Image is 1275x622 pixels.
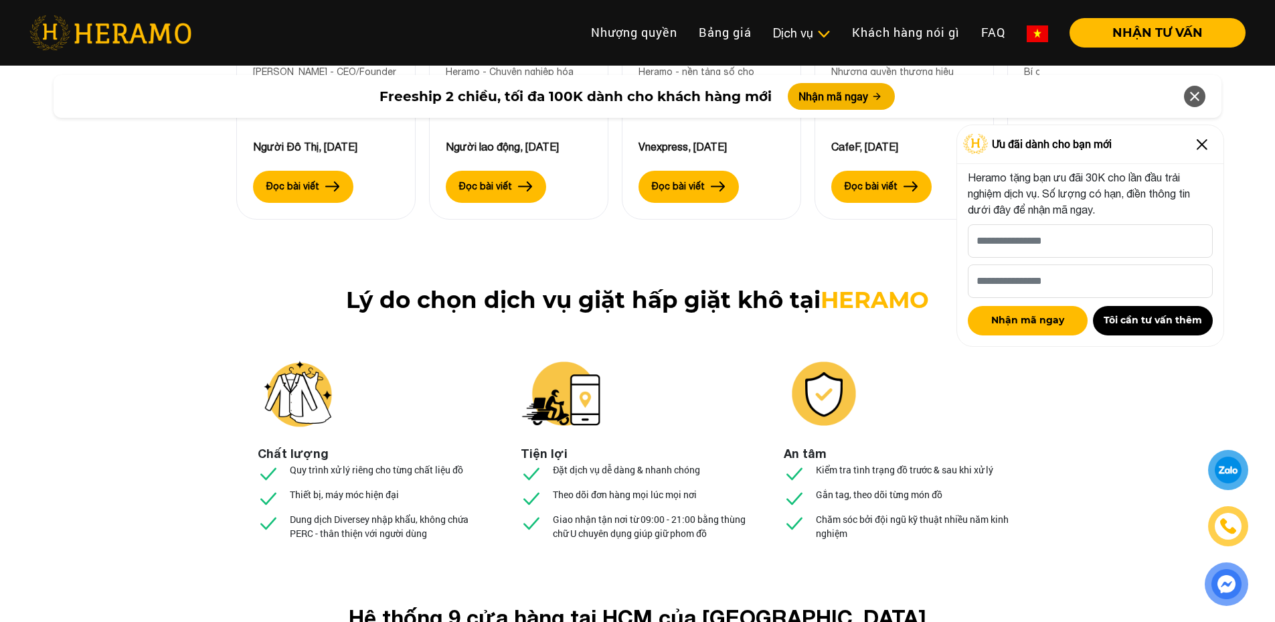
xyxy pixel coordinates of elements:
a: FAQ [970,18,1016,47]
img: Close [1191,134,1213,155]
label: Đọc bài viết [459,179,512,193]
a: NHẬN TƯ VẤN [1059,27,1246,39]
p: Giao nhận tận nơi từ 09:00 - 21:00 bằng thùng chữ U chuyên dụng giúp giữ phom đồ [553,512,755,540]
img: checked.svg [521,463,542,484]
div: Người Đô Thị, [DATE] [253,139,399,155]
h1: Lý do chọn dịch vụ giặt hấp giặt khô tại [264,287,1011,314]
p: Gắn tag, theo dõi từng món đồ [816,487,942,501]
img: heramo-giat-hap-giat-kho-tien-loi [521,354,601,434]
p: Kiểm tra tình trạng đồ trước & sau khi xử lý [816,463,993,477]
img: checked.svg [784,487,805,509]
img: checked.svg [521,512,542,534]
p: Quy trình xử lý riêng cho từng chất liệu đồ [290,463,463,477]
img: arrow [518,181,533,191]
img: checked.svg [258,463,279,484]
button: Nhận mã ngay [968,306,1088,335]
label: Đọc bài viết [845,179,898,193]
img: heramo-logo.png [29,15,191,50]
button: Nhận mã ngay [788,83,895,110]
a: phone-icon [1210,508,1246,544]
img: checked.svg [784,463,805,484]
span: Freeship 2 chiều, tối đa 100K dành cho khách hàng mới [379,86,772,106]
li: Chất lượng [258,445,329,463]
div: Dịch vụ [773,24,831,42]
button: Tôi cần tư vấn thêm [1093,306,1213,335]
img: checked.svg [784,512,805,534]
p: Thiết bị, máy móc hiện đại [290,487,399,501]
p: Dung dịch Diversey nhập khẩu, không chứa PERC - thân thiện với người dùng [290,512,492,540]
p: Chăm sóc bởi đội ngũ kỹ thuật nhiều năm kinh nghiệm [816,512,1018,540]
img: subToggleIcon [817,27,831,41]
p: Theo dõi đơn hàng mọi lúc mọi nơi [553,487,697,501]
button: NHẬN TƯ VẤN [1070,18,1246,48]
button: Đọc bài viết [253,171,353,203]
img: checked.svg [258,512,279,534]
li: Tiện lợi [521,445,568,463]
div: CafeF, [DATE] [831,139,977,155]
label: Đọc bài viết [652,179,705,193]
a: Khách hàng nói gì [841,18,970,47]
span: Ưu đãi dành cho bạn mới [992,136,1112,152]
li: An tâm [784,445,827,463]
div: Vnexpress, [DATE] [639,139,784,155]
p: Đặt dịch vụ dễ dàng & nhanh chóng [553,463,700,477]
img: heramo-giat-hap-giat-kho-an-tam [784,354,864,434]
img: checked.svg [521,487,542,509]
p: Heramo tặng bạn ưu đãi 30K cho lần đầu trải nghiệm dịch vụ. Số lượng có hạn, điền thông tin dưới ... [968,169,1213,218]
a: Nhượng quyền [580,18,688,47]
img: vn-flag.png [1027,25,1048,42]
div: Người lao động, [DATE] [446,139,592,155]
span: HERAMO [821,286,929,314]
img: arrow [325,181,340,191]
img: phone-icon [1221,519,1236,534]
img: arrow [904,181,918,191]
a: Bảng giá [688,18,762,47]
label: Đọc bài viết [266,179,319,193]
img: heramo-giat-hap-giat-kho-chat-luong [258,354,338,434]
img: Logo [963,134,989,154]
img: checked.svg [258,487,279,509]
img: arrow [711,181,726,191]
